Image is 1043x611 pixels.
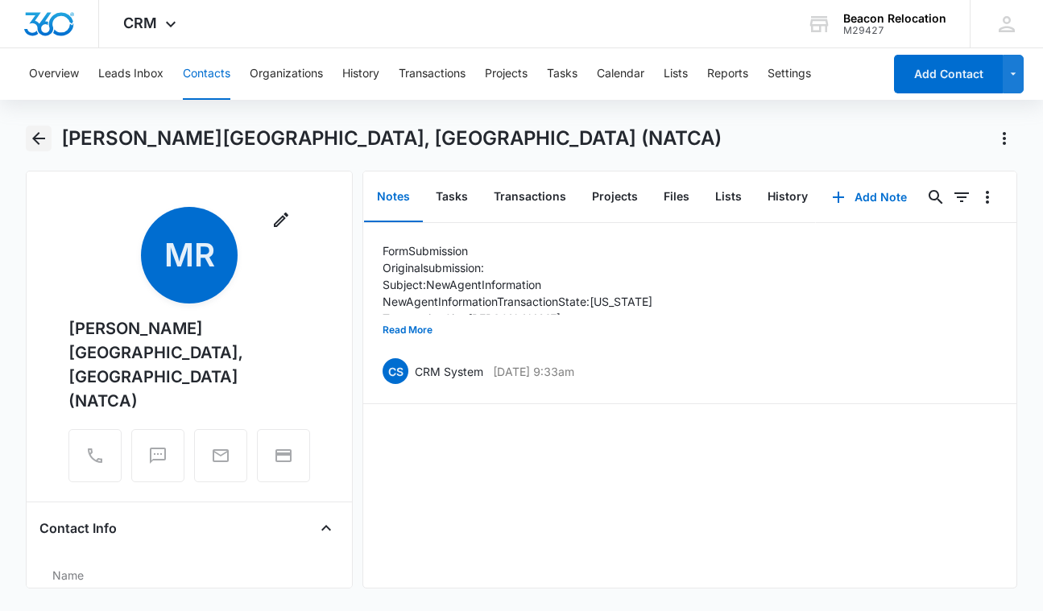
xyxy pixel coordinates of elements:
button: Close [313,515,339,541]
button: Back [26,126,51,151]
button: Transactions [481,172,579,222]
p: CRM System [415,363,483,380]
div: account name [843,12,946,25]
button: Transactions [399,48,466,100]
button: Actions [991,126,1017,151]
label: Name [52,567,326,584]
div: [PERSON_NAME][GEOGRAPHIC_DATA], [GEOGRAPHIC_DATA] (NATCA) [68,316,310,413]
p: Original submission: [383,259,685,276]
button: Search... [923,184,949,210]
button: Overflow Menu [975,184,1000,210]
button: Projects [579,172,651,222]
div: account id [843,25,946,36]
button: Files [651,172,702,222]
button: Tasks [423,172,481,222]
p: Subject: New Agent Information [383,276,685,293]
p: Transaction City: [PERSON_NAME] [383,310,685,327]
button: Projects [485,48,528,100]
p: New Agent Information Transaction State: [US_STATE] [383,293,685,310]
span: CS [383,358,408,384]
button: Leads Inbox [98,48,163,100]
button: History [755,172,821,222]
span: CRM [123,14,157,31]
button: Filters [949,184,975,210]
h4: Contact Info [39,518,117,538]
button: Lists [702,172,755,222]
button: Lists [664,48,688,100]
button: Reports [707,48,748,100]
button: Add Note [816,178,923,217]
button: Add Contact [894,55,1003,93]
p: [DATE] 9:33am [493,363,574,380]
button: Overview [29,48,79,100]
button: Contacts [183,48,230,100]
h1: [PERSON_NAME][GEOGRAPHIC_DATA], [GEOGRAPHIC_DATA] (NATCA) [61,126,722,151]
span: MR [141,207,238,303]
button: Organizations [250,48,323,100]
button: Tasks [547,48,577,100]
p: Form Submission [383,242,685,259]
button: Settings [768,48,811,100]
button: Calendar [597,48,644,100]
button: Read More [383,315,433,345]
button: History [342,48,379,100]
button: Notes [364,172,423,222]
